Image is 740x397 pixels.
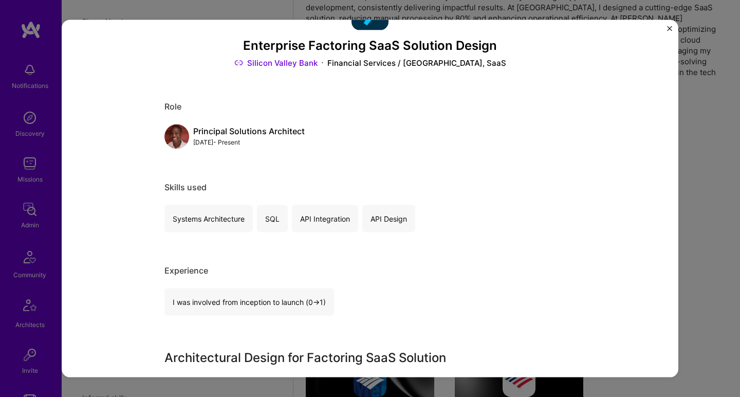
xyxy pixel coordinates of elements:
[327,57,506,68] div: Financial Services / [GEOGRAPHIC_DATA], SaaS
[164,288,334,315] div: I was involved from inception to launch (0 -> 1)
[164,182,576,192] div: Skills used
[164,205,253,232] div: Systems Architecture
[234,57,243,68] img: Link
[362,205,415,232] div: API Design
[322,57,323,68] img: Dot
[164,101,576,112] div: Role
[193,136,305,147] div: [DATE] - Present
[234,57,318,68] a: Silicon Valley Bank
[193,125,305,136] div: Principal Solutions Architect
[667,26,672,37] button: Close
[164,265,576,276] div: Experience
[257,205,288,232] div: SQL
[164,348,498,367] h3: Architectural Design for Factoring SaaS Solution
[164,39,576,53] h3: Enterprise Factoring SaaS Solution Design
[292,205,358,232] div: API Integration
